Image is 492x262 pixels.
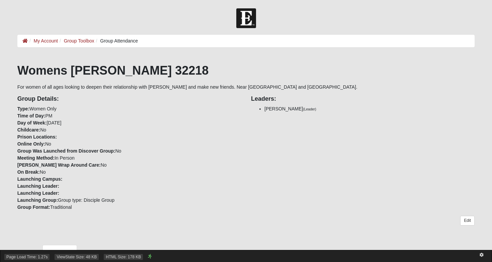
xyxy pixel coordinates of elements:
[94,37,138,45] li: Group Attendance
[17,169,40,175] strong: On Break:
[17,95,241,103] h4: Group Details:
[104,254,143,260] span: HTML Size: 178 KB
[12,91,246,211] div: Women Only PM [DATE] No No No In Person No No Group type: Disciple Group Traditional
[17,120,47,125] strong: Day of Week:
[34,38,58,43] a: My Account
[17,176,63,182] strong: Launching Campus:
[17,155,55,161] strong: Meeting Method:
[43,245,77,259] a: Attendance
[476,250,488,260] a: Page Properties (Alt+P)
[17,141,45,147] strong: Online Only:
[17,106,29,111] strong: Type:
[17,148,115,154] strong: Group Was Launched from Discover Group:
[17,197,58,203] strong: Launching Group:
[6,255,48,259] a: Page Load Time: 1.27s
[303,107,316,111] small: (Leader)
[148,253,152,260] a: Web cache enabled
[460,216,475,226] a: Edit
[17,134,57,140] strong: Prison Locations:
[17,204,50,210] strong: Group Format:
[236,8,256,28] img: Church of Eleven22 Logo
[17,113,46,118] strong: Time of Day:
[55,254,99,260] span: ViewState Size: 48 KB
[17,127,40,133] strong: Childcare:
[17,63,475,78] h1: Womens [PERSON_NAME] 32218
[251,95,475,103] h4: Leaders:
[17,190,59,196] strong: Launching Leader:
[17,183,59,189] strong: Launching Leader:
[64,38,94,43] a: Group Toolbox
[17,245,42,259] a: Roster
[17,63,475,259] div: For women of all ages looking to deepen their relationship with [PERSON_NAME] and make new friend...
[17,162,101,168] strong: [PERSON_NAME] Wrap Around Care:
[264,105,475,112] li: [PERSON_NAME]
